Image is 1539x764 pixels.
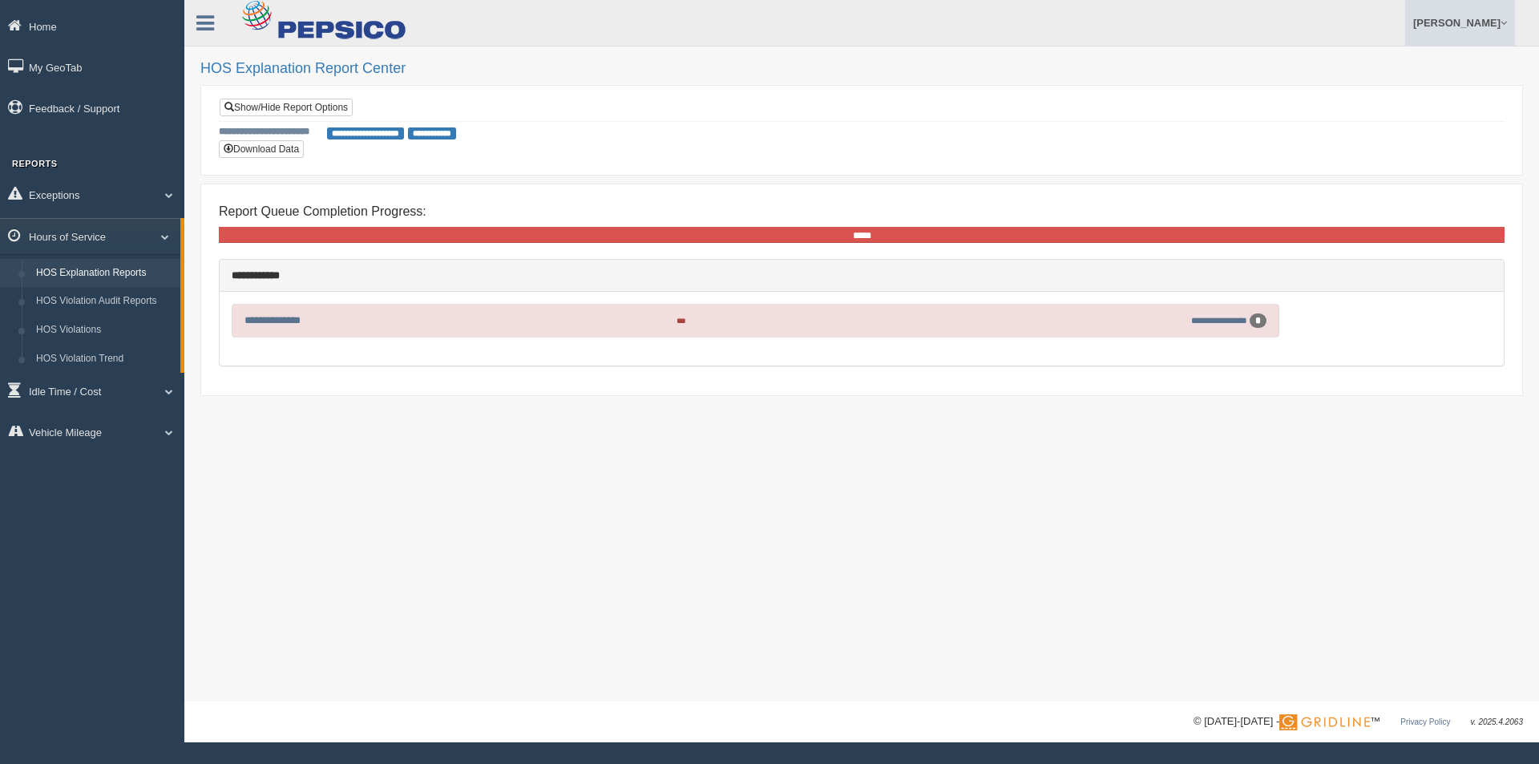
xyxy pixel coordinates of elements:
[220,99,353,116] a: Show/Hide Report Options
[29,259,180,288] a: HOS Explanation Reports
[219,204,1505,219] h4: Report Queue Completion Progress:
[219,140,304,158] button: Download Data
[1194,713,1523,730] div: © [DATE]-[DATE] - ™
[1471,718,1523,726] span: v. 2025.4.2063
[29,316,180,345] a: HOS Violations
[1279,714,1370,730] img: Gridline
[29,287,180,316] a: HOS Violation Audit Reports
[1400,718,1450,726] a: Privacy Policy
[29,345,180,374] a: HOS Violation Trend
[200,61,1523,77] h2: HOS Explanation Report Center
